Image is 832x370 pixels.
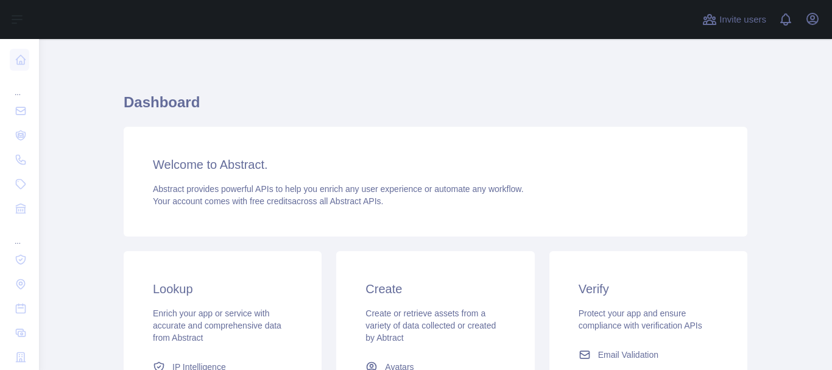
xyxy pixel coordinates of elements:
span: free credits [250,196,292,206]
h3: Create [365,280,505,297]
span: Email Validation [598,349,658,361]
span: Protect your app and ensure compliance with verification APIs [579,308,702,330]
div: ... [10,222,29,246]
span: Invite users [719,13,766,27]
span: Abstract provides powerful APIs to help you enrich any user experience or automate any workflow. [153,184,524,194]
span: Enrich your app or service with accurate and comprehensive data from Abstract [153,308,281,343]
h3: Verify [579,280,718,297]
button: Invite users [700,10,769,29]
span: Create or retrieve assets from a variety of data collected or created by Abtract [365,308,496,343]
h1: Dashboard [124,93,747,122]
h3: Lookup [153,280,292,297]
a: Email Validation [574,344,723,366]
h3: Welcome to Abstract. [153,156,718,173]
div: ... [10,73,29,98]
span: Your account comes with across all Abstract APIs. [153,196,383,206]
